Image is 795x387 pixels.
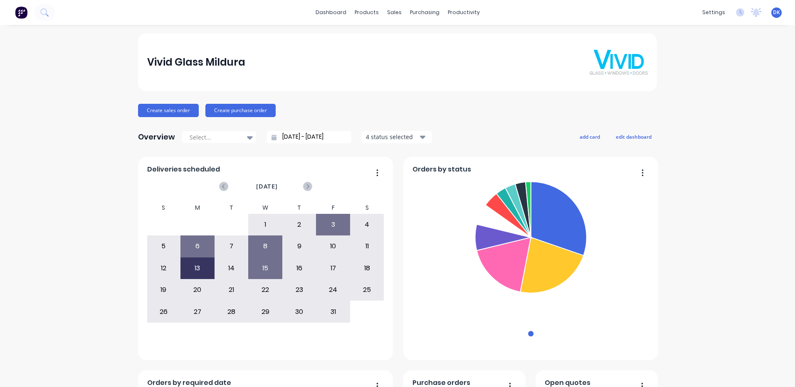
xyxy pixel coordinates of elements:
div: S [350,202,384,214]
div: 20 [181,279,214,300]
div: Overview [138,129,175,145]
img: Factory [15,6,27,19]
div: 5 [147,236,180,257]
span: Orders by status [412,164,471,174]
div: 11 [351,236,384,257]
div: settings [698,6,729,19]
div: 21 [215,279,248,300]
div: 26 [147,301,180,322]
div: products [351,6,383,19]
div: F [316,202,350,214]
div: 3 [316,214,350,235]
button: Create purchase order [205,104,276,117]
div: 19 [147,279,180,300]
div: Vivid Glass Mildura [147,54,245,71]
div: S [147,202,181,214]
div: M [180,202,215,214]
div: 13 [181,258,214,279]
div: W [248,202,282,214]
div: 4 [351,214,384,235]
div: 31 [316,301,350,322]
div: 28 [215,301,248,322]
div: 14 [215,258,248,279]
div: 12 [147,258,180,279]
div: 23 [283,279,316,300]
button: add card [574,131,605,142]
div: 9 [283,236,316,257]
div: productivity [444,6,484,19]
a: dashboard [311,6,351,19]
div: 25 [351,279,384,300]
div: 10 [316,236,350,257]
div: T [215,202,249,214]
div: 2 [283,214,316,235]
div: 30 [283,301,316,322]
div: 1 [249,214,282,235]
span: DK [773,9,780,16]
span: [DATE] [256,182,278,191]
div: 27 [181,301,214,322]
button: Create sales order [138,104,199,117]
div: 15 [249,258,282,279]
img: Vivid Glass Mildura [590,50,648,75]
div: 18 [351,258,384,279]
div: 4 status selected [366,132,418,141]
div: 29 [249,301,282,322]
div: 7 [215,236,248,257]
button: edit dashboard [610,131,657,142]
div: 8 [249,236,282,257]
span: Deliveries scheduled [147,164,220,174]
div: 16 [283,258,316,279]
div: 6 [181,236,214,257]
div: sales [383,6,406,19]
div: 17 [316,258,350,279]
button: 4 status selected [361,131,432,143]
div: 24 [316,279,350,300]
div: 22 [249,279,282,300]
div: purchasing [406,6,444,19]
div: T [282,202,316,214]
